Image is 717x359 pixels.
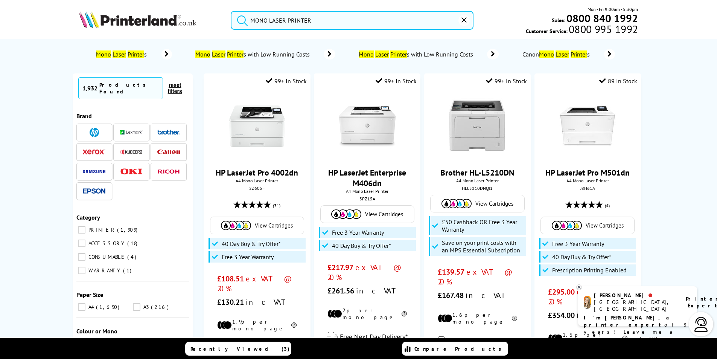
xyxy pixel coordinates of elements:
input: CONSUMABLE 4 [78,253,85,261]
a: Mono Laser Printers with Low Running Costs [358,49,499,60]
img: user-headset-light.svg [694,317,709,332]
span: £108.51 [217,274,244,284]
span: 4 [127,254,138,260]
input: ACCESSORY 18 [78,240,85,247]
span: 1 [123,267,133,274]
span: (31) [273,199,280,213]
span: A4 Mono Laser Printer [538,178,637,183]
div: 3PZ15A [320,196,415,202]
span: A4 Mono Laser Printer [428,178,527,183]
input: PRINTER 1,909 [78,226,85,234]
a: 0800 840 1992 [565,15,638,22]
span: A4 Mono Laser Printer [207,178,306,183]
a: View Cartridges [324,209,410,219]
a: HP LaserJet Pro 4002dn [216,167,298,178]
div: Products Found [99,81,159,95]
li: 1.6p per mono page [548,332,627,345]
span: 1,909 [117,226,139,233]
img: HP-M406dn-Front-Small.jpg [339,98,396,154]
mark: Mono [359,50,374,58]
img: Cartridges [331,209,361,219]
span: View Cartridges [365,211,403,218]
a: View Cartridges [434,199,520,208]
span: £139.57 [438,267,464,277]
a: View Cartridges [214,221,300,230]
div: modal_delivery [207,338,306,359]
img: Kyocera [120,149,143,155]
span: inc VAT [577,310,622,320]
span: WARRANTY [87,267,122,274]
span: £167.48 [438,290,464,300]
a: Mono Laser Printers [95,49,172,60]
div: 99+ In Stock [266,77,307,85]
span: Free 3 Year Warranty [222,253,274,261]
img: Brother [157,130,180,135]
p: of 8 years! Leave me a message and I'll respond ASAP [584,314,691,350]
span: View Cartridges [475,200,513,207]
span: Colour or Mono [76,327,117,335]
span: 1,690 [96,304,121,310]
span: Prescription Printing Enabled [552,266,627,274]
mark: Printer [128,50,144,58]
button: reset filters [163,82,187,95]
span: inc VAT [466,290,511,300]
img: Lexmark [120,130,143,134]
a: Printerland Logo [79,11,222,29]
span: PRINTER [87,226,116,233]
img: Canon [157,150,180,154]
div: J8H61A [540,185,635,191]
a: Brother HL-L5210DN [440,167,514,178]
a: View Cartridges [545,221,630,230]
span: 18 [127,240,139,247]
span: £50 Cashback OR Free 3 Year Warranty [442,218,524,233]
span: ex VAT @ 20% [438,267,510,287]
span: 40 Day Buy & Try Offer* [552,253,611,261]
div: 89 In Stock [599,77,637,85]
span: £261.56 [327,286,354,296]
span: Paper Size [76,291,103,298]
img: OKI [120,168,143,175]
span: Free Next Day Delivery* [450,337,518,345]
span: s with Low Running Costs [195,50,312,58]
span: A3 [142,304,150,310]
span: A4 Mono Laser Printer [318,188,417,194]
img: Ricoh [157,170,180,174]
mark: Printer [227,50,244,58]
a: Recently Viewed (3) [185,342,291,356]
span: 40 Day Buy & Try Offer* [332,242,391,249]
a: Mono Laser Printers with Low Running Costs [195,49,335,60]
span: Save on your print costs with an MPS Essential Subscription [442,239,524,254]
img: amy-livechat.png [584,296,591,309]
span: Mon - Fri 9:00am - 5:30pm [588,6,638,13]
img: Cartridges [221,221,251,230]
mark: Mono [195,50,210,58]
input: WARRANTY 1 [78,267,85,274]
a: HP LaserJet Pro M501dn [545,167,630,178]
span: £130.21 [217,297,244,307]
span: Compare Products [414,345,505,352]
li: 2p per mono page [327,307,407,321]
a: Compare Products [402,342,508,356]
div: modal_delivery [428,331,527,352]
span: (4) [605,199,610,213]
div: [PERSON_NAME] [594,292,676,299]
img: hp-m501dn-front-facing-small.jpg [559,98,616,154]
span: A4 [87,304,95,310]
span: Free 3 Year Warranty [552,240,604,247]
mark: Laser [212,50,225,58]
mark: Laser [556,50,569,58]
span: 1,932 [82,84,97,92]
img: Printerland Logo [79,11,196,28]
img: Epson [83,188,105,194]
span: Category [76,214,100,221]
span: s with Low Running Costs [358,50,476,58]
span: inc VAT [246,297,291,307]
img: Samsung [83,170,105,173]
span: ex VAT @ 20% [217,274,289,293]
b: I'm [PERSON_NAME], a printer expert [584,314,671,328]
li: 1.6p per mono page [438,312,517,325]
a: HP LaserJet Enterprise M406dn [328,167,406,188]
input: Search product or [231,11,473,30]
span: inc VAT [356,286,401,296]
span: Canon s [521,50,593,58]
